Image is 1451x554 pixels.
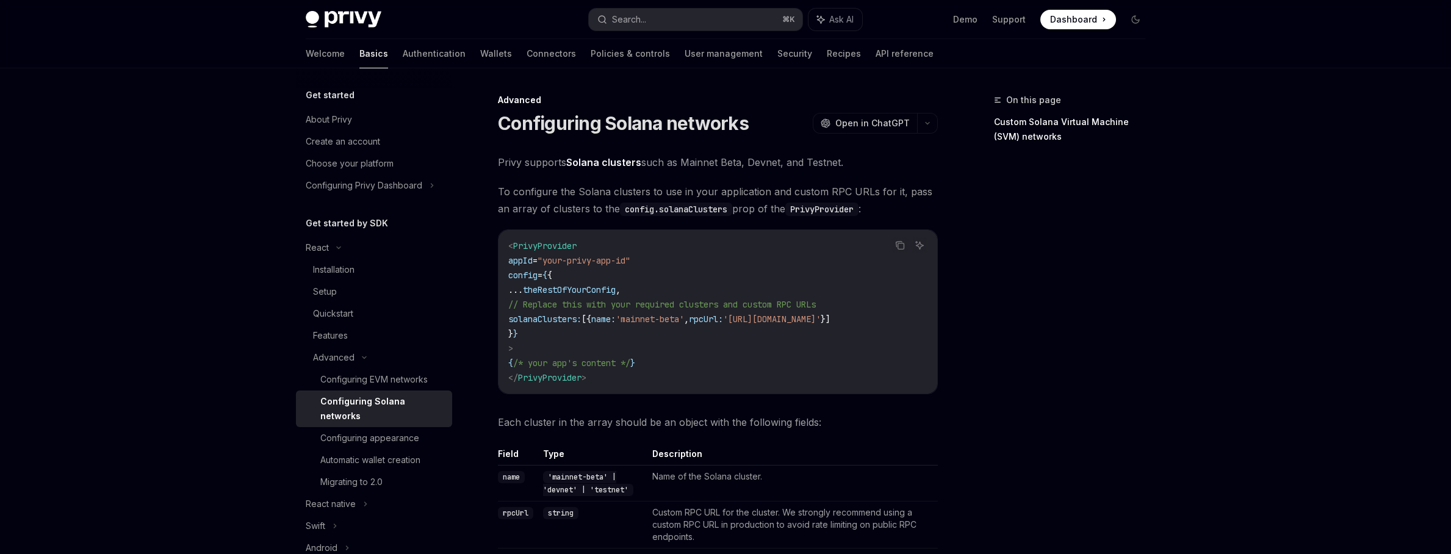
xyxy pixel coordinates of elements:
[320,475,383,489] div: Migrating to 2.0
[498,112,749,134] h1: Configuring Solana networks
[296,369,452,390] a: Configuring EVM networks
[689,314,723,325] span: rpcUrl:
[359,39,388,68] a: Basics
[1040,10,1116,29] a: Dashboard
[296,449,452,471] a: Automatic wallet creation
[296,325,452,347] a: Features
[821,314,830,325] span: }]
[296,109,452,131] a: About Privy
[296,390,452,427] a: Configuring Solana networks
[808,9,862,31] button: Ask AI
[685,39,763,68] a: User management
[723,314,821,325] span: '[URL][DOMAIN_NAME]'
[306,178,422,193] div: Configuring Privy Dashboard
[581,314,591,325] span: [{
[306,134,380,149] div: Create an account
[498,471,525,483] code: name
[538,270,542,281] span: =
[498,183,938,217] span: To configure the Solana clusters to use in your application and custom RPC URLs for it, pass an a...
[542,270,547,281] span: {
[508,240,513,251] span: <
[498,154,938,171] span: Privy supports such as Mainnet Beta, Devnet, and Testnet.
[498,507,533,519] code: rpcUrl
[533,255,538,266] span: =
[320,372,428,387] div: Configuring EVM networks
[523,284,616,295] span: theRestOfYourConfig
[306,497,356,511] div: React native
[785,203,859,216] code: PrivyProvider
[1126,10,1145,29] button: Toggle dark mode
[777,39,812,68] a: Security
[647,448,938,466] th: Description
[320,394,445,423] div: Configuring Solana networks
[306,112,352,127] div: About Privy
[508,328,513,339] span: }
[508,372,518,383] span: </
[543,507,578,519] code: string
[620,203,732,216] code: config.solanaClusters
[527,39,576,68] a: Connectors
[498,94,938,106] div: Advanced
[296,131,452,153] a: Create an account
[566,156,641,169] a: Solana clusters
[306,11,381,28] img: dark logo
[306,240,329,255] div: React
[835,117,910,129] span: Open in ChatGPT
[589,9,802,31] button: Search...⌘K
[296,303,452,325] a: Quickstart
[1050,13,1097,26] span: Dashboard
[591,314,616,325] span: name:
[876,39,934,68] a: API reference
[306,88,355,103] h5: Get started
[306,39,345,68] a: Welcome
[912,237,927,253] button: Ask AI
[313,262,355,277] div: Installation
[782,15,795,24] span: ⌘ K
[591,39,670,68] a: Policies & controls
[538,255,630,266] span: "your-privy-app-id"
[581,372,586,383] span: >
[684,314,689,325] span: ,
[313,328,348,343] div: Features
[829,13,854,26] span: Ask AI
[612,12,646,27] div: Search...
[508,255,533,266] span: appId
[543,471,633,496] code: 'mainnet-beta' | 'devnet' | 'testnet'
[518,372,581,383] span: PrivyProvider
[953,13,978,26] a: Demo
[647,466,938,502] td: Name of the Solana cluster.
[296,259,452,281] a: Installation
[538,448,647,466] th: Type
[508,358,513,369] span: {
[403,39,466,68] a: Authentication
[508,270,538,281] span: config
[296,471,452,493] a: Migrating to 2.0
[320,453,420,467] div: Automatic wallet creation
[296,153,452,174] a: Choose your platform
[994,112,1155,146] a: Custom Solana Virtual Machine (SVM) networks
[616,314,684,325] span: 'mainnet-beta'
[296,281,452,303] a: Setup
[1006,93,1061,107] span: On this page
[498,414,938,431] span: Each cluster in the array should be an object with the following fields:
[306,519,325,533] div: Swift
[547,270,552,281] span: {
[498,448,538,466] th: Field
[647,502,938,549] td: Custom RPC URL for the cluster. We strongly recommend using a custom RPC URL in production to avo...
[508,284,523,295] span: ...
[992,13,1026,26] a: Support
[513,328,518,339] span: }
[513,358,630,369] span: /* your app's content */
[508,343,513,354] span: >
[313,284,337,299] div: Setup
[508,314,581,325] span: solanaClusters:
[892,237,908,253] button: Copy the contents from the code block
[827,39,861,68] a: Recipes
[616,284,621,295] span: ,
[313,306,353,321] div: Quickstart
[306,156,394,171] div: Choose your platform
[313,350,355,365] div: Advanced
[813,113,917,134] button: Open in ChatGPT
[320,431,419,445] div: Configuring appearance
[513,240,577,251] span: PrivyProvider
